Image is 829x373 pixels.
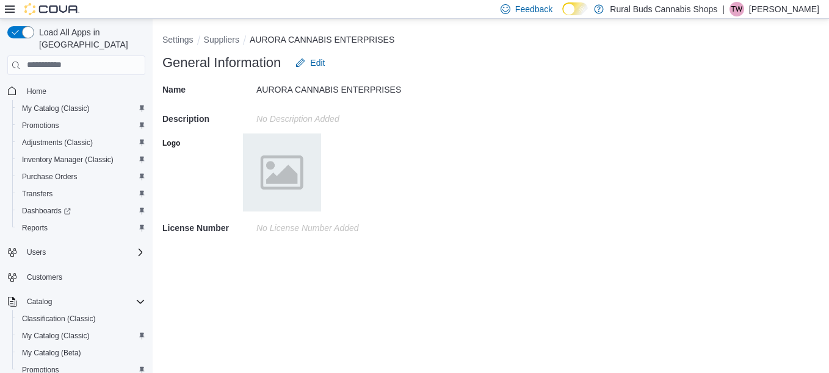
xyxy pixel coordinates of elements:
[17,118,145,133] span: Promotions
[310,57,325,69] span: Edit
[34,26,145,51] span: Load All Apps in [GEOGRAPHIC_DATA]
[27,297,52,307] span: Catalog
[2,293,150,310] button: Catalog
[162,34,819,48] nav: An example of EuiBreadcrumbs
[12,344,150,361] button: My Catalog (Beta)
[22,348,81,358] span: My Catalog (Beta)
[162,107,254,131] h5: Description
[22,155,114,165] span: Inventory Manager (Classic)
[2,82,150,100] button: Home
[2,244,150,261] button: Users
[722,2,725,16] p: |
[17,221,52,235] a: Reports
[17,101,145,116] span: My Catalog (Classic)
[17,346,86,360] a: My Catalog (Beta)
[22,331,90,341] span: My Catalog (Classic)
[12,117,150,134] button: Promotions
[22,269,145,285] span: Customers
[256,85,401,94] p: AURORA CANNABIS ENTERPRISES
[12,100,150,117] button: My Catalog (Classic)
[17,204,145,218] span: Dashboards
[17,152,118,167] a: Inventory Manager (Classic)
[22,84,51,99] a: Home
[256,114,819,124] p: No Description added
[204,35,239,44] button: Suppliers
[243,133,321,211] img: placeholder.png
[22,314,96,324] span: Classification (Classic)
[12,185,150,202] button: Transfers
[22,223,48,233] span: Reports
[22,245,51,260] button: Users
[12,310,150,327] button: Classification (Classic)
[22,104,90,113] span: My Catalog (Classic)
[17,311,145,326] span: Classification (Classic)
[12,151,150,168] button: Inventory Manager (Classic)
[24,3,79,15] img: Cova
[22,294,57,309] button: Catalog
[12,327,150,344] button: My Catalog (Classic)
[610,2,717,16] p: Rural Buds Cannabis Shops
[17,311,101,326] a: Classification (Classic)
[17,329,145,343] span: My Catalog (Classic)
[749,2,819,16] p: [PERSON_NAME]
[17,221,145,235] span: Reports
[162,35,194,44] button: Settings
[17,329,95,343] a: My Catalog (Classic)
[17,187,57,201] a: Transfers
[22,189,52,199] span: Transfers
[12,134,150,151] button: Adjustments (Classic)
[17,135,98,150] a: Adjustments (Classic)
[515,3,552,15] span: Feedback
[256,223,359,233] p: No License Number added
[17,169,145,184] span: Purchase Orders
[562,2,588,15] input: Dark Mode
[17,204,76,218] a: Dashboards
[12,219,150,236] button: Reports
[291,51,330,75] button: Edit
[162,55,281,70] h3: General Information
[162,216,254,240] h5: License Number
[17,187,145,201] span: Transfers
[17,118,64,133] a: Promotions
[22,121,59,130] span: Promotions
[17,346,145,360] span: My Catalog (Beta)
[22,270,67,285] a: Customers
[27,87,46,96] span: Home
[250,35,394,44] button: AURORA CANNABIS ENTERPRISES
[27,272,62,282] span: Customers
[17,152,145,167] span: Inventory Manager (Classic)
[12,168,150,185] button: Purchase Orders
[22,206,71,216] span: Dashboards
[27,247,46,257] span: Users
[162,138,180,148] label: Logo
[162,77,254,102] h5: Name
[22,245,145,260] span: Users
[17,135,145,150] span: Adjustments (Classic)
[22,138,93,147] span: Adjustments (Classic)
[17,101,95,116] a: My Catalog (Classic)
[731,2,743,16] span: TW
[22,294,145,309] span: Catalog
[562,15,563,16] span: Dark Mode
[22,172,78,182] span: Purchase Orders
[2,268,150,286] button: Customers
[12,202,150,219] a: Dashboards
[17,169,82,184] a: Purchase Orders
[22,83,145,99] span: Home
[729,2,744,16] div: Tianna Wanders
